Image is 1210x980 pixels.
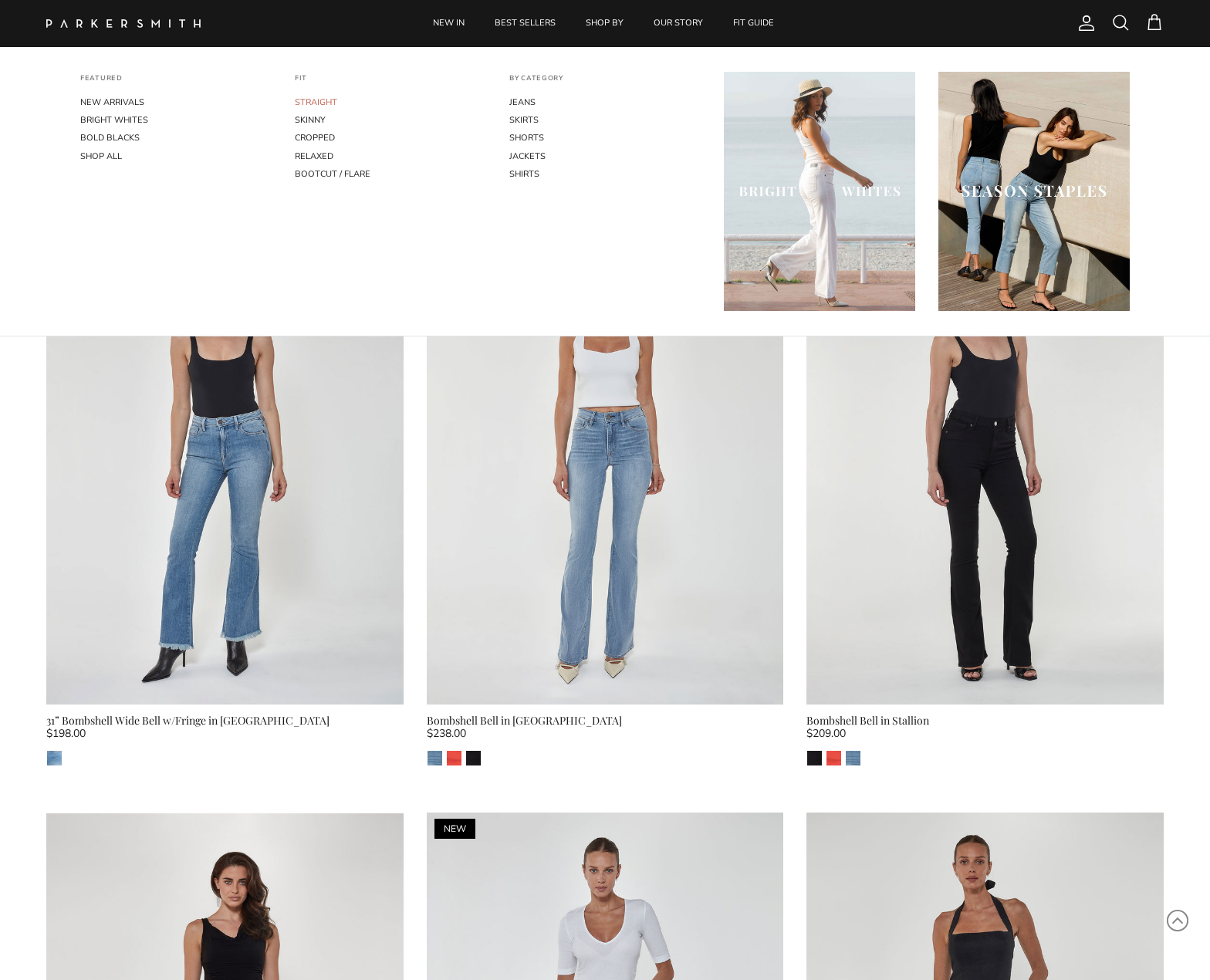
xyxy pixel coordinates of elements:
[466,751,481,765] img: Stallion
[845,750,861,766] a: Laguna
[1166,909,1189,932] svg: Scroll to Top
[806,750,823,766] a: Stallion
[80,93,272,111] a: NEW ARRIVALS
[509,93,701,111] a: JEANS
[807,751,822,765] img: Stallion
[509,129,701,147] a: SHORTS
[12,921,157,968] iframe: Sign Up via Text for Offers
[295,165,486,183] a: BOOTCUT / FLARE
[806,712,1164,729] div: Bombshell Bell in Stallion
[427,712,784,729] div: Bombshell Bell in [GEOGRAPHIC_DATA]
[428,751,442,765] img: Laguna
[295,93,486,111] a: STRAIGHT
[826,751,841,765] img: Watermelon
[846,751,860,765] img: Laguna
[46,712,404,767] a: 31” Bombshell Wide Bell w/Fringe in [GEOGRAPHIC_DATA] $198.00 Jaylin
[295,129,486,147] a: CROPPED
[295,74,307,94] a: FIT
[80,74,123,94] a: FEATURED
[80,111,272,129] a: BRIGHT WHITES
[826,750,842,766] a: Watermelon
[295,111,486,129] a: SKINNY
[46,19,201,28] img: Parker Smith
[46,712,404,729] div: 31” Bombshell Wide Bell w/Fringe in [GEOGRAPHIC_DATA]
[509,74,563,94] a: BY CATEGORY
[427,712,784,767] a: Bombshell Bell in [GEOGRAPHIC_DATA] $238.00 LagunaWatermelonStallion
[80,129,272,147] a: BOLD BLACKS
[46,750,63,766] a: Jaylin
[509,165,701,183] a: SHIRTS
[465,750,482,766] a: Stallion
[1071,14,1096,32] a: Account
[427,725,466,742] span: $238.00
[509,147,701,165] a: JACKETS
[46,725,86,742] span: $198.00
[80,147,272,165] a: SHOP ALL
[446,750,462,766] a: Watermelon
[806,725,846,742] span: $209.00
[806,712,1164,767] a: Bombshell Bell in Stallion $209.00 StallionWatermelonLaguna
[295,147,486,165] a: RELAXED
[509,111,701,129] a: SKIRTS
[47,751,62,765] img: Jaylin
[447,751,461,765] img: Watermelon
[427,750,443,766] a: Laguna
